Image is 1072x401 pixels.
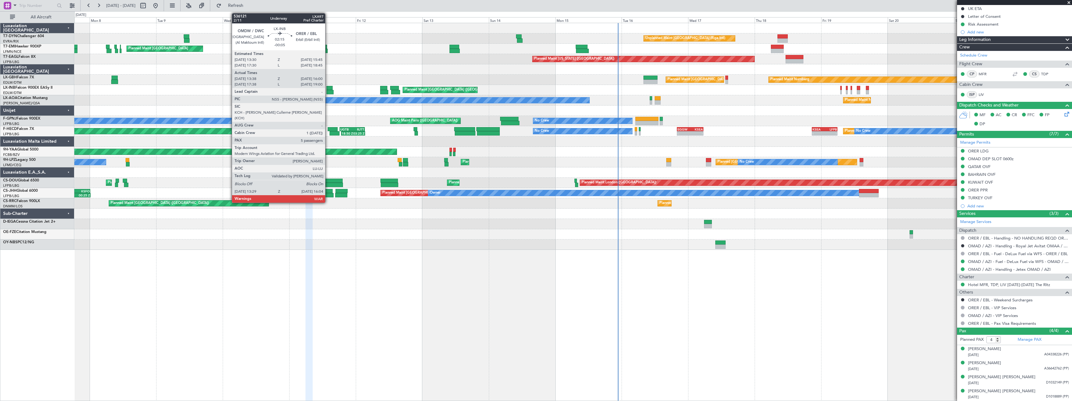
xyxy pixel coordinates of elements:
div: KSFO [76,189,90,193]
a: EDLW/DTM [3,80,22,85]
a: OMAD / AZI - Handling - Royal Jet Avitat OMAA / AUH [968,243,1069,249]
div: Planned Maint Cannes ([GEOGRAPHIC_DATA]) [463,157,537,167]
span: Permits [959,131,974,138]
button: Refresh [213,1,251,11]
span: AC [996,112,1001,118]
div: Planned Maint [US_STATE] ([GEOGRAPHIC_DATA]) [534,54,614,64]
span: CS-DOU [3,179,18,182]
div: Planned Maint London ([GEOGRAPHIC_DATA]) [582,178,656,187]
div: No Crew [856,126,871,136]
a: ORER / EBL - Fuel - DeLux Fuel via WFS - ORER / EBL [968,251,1068,256]
div: 00:30 Z [291,193,305,197]
div: No Crew Chester [291,96,318,105]
a: CS-RRCFalcon 900LX [3,199,40,203]
a: LFMN/NCE [3,49,22,54]
span: DP [980,121,985,127]
div: No Crew [535,116,549,126]
div: 18:50 Z [342,131,353,135]
span: OE-FZE [3,230,16,234]
div: BAHRAIN OVF [968,172,995,177]
a: LFMD/CEQ [3,163,21,167]
div: - [690,131,703,135]
span: Refresh [223,3,249,8]
span: FFC [1027,112,1035,118]
a: LFPB/LBG [3,194,19,198]
a: LFPB/LBG [3,132,19,136]
span: [DATE] [968,353,979,357]
a: OE-FZECitation Mustang [3,230,47,234]
span: LX-AOA [3,96,17,100]
div: 10:45 Z [305,193,318,197]
div: Planned Maint [GEOGRAPHIC_DATA] ([GEOGRAPHIC_DATA]) [449,178,547,187]
div: Fri 19 [821,17,888,23]
a: 9H-YAAGlobal 5000 [3,148,38,151]
a: CS-DOUGlobal 6500 [3,179,39,182]
div: Planned Maint Nurnberg [770,75,809,84]
div: LFPB [825,127,837,131]
div: Add new [967,29,1069,35]
div: Letter of Consent [968,14,1001,19]
div: KUWAIT OVF [968,180,993,185]
a: CS-JHHGlobal 6000 [3,189,38,193]
a: MFR [979,71,993,77]
span: 9H-LPZ [3,158,16,162]
span: Crew [959,44,970,51]
a: ORER / EBL - VIP Services [968,305,1016,310]
span: [DATE] [968,395,979,399]
span: CS-RRC [3,199,17,203]
div: Wed 10 [223,17,289,23]
div: Planned Maint [GEOGRAPHIC_DATA] ([GEOGRAPHIC_DATA]) [845,126,943,136]
div: No Crew [535,126,549,136]
span: (4/4) [1050,327,1059,334]
span: Services [959,210,975,217]
span: Charter [959,274,974,281]
a: LIV [979,92,993,97]
div: Planned Maint [GEOGRAPHIC_DATA] ([GEOGRAPHIC_DATA]) [668,75,766,84]
div: Sat 13 [422,17,489,23]
span: F-HECD [3,127,17,131]
div: [PERSON_NAME] [968,346,1001,352]
span: Leg Information [959,36,991,43]
span: OY-NBS [3,240,17,244]
div: Planned Maint [GEOGRAPHIC_DATA] ([GEOGRAPHIC_DATA]) [111,199,209,208]
div: KSEA [690,127,703,131]
a: F-GPNJFalcon 900EX [3,117,40,121]
div: Fri 12 [356,17,422,23]
label: Planned PAX [960,337,984,343]
div: Unplanned Maint [GEOGRAPHIC_DATA] (Riga Intl) [645,34,725,43]
span: (3/3) [1050,210,1059,217]
a: OY-NBSPC12/NG [3,240,34,244]
span: D1018889 (PP) [1046,394,1069,399]
div: UGTB [340,127,352,131]
a: Manage PAX [1018,337,1041,343]
div: Risk Assessment [968,22,999,27]
div: Thu 11 [289,17,356,23]
div: Planned Maint [GEOGRAPHIC_DATA] ([GEOGRAPHIC_DATA]) [404,85,503,95]
a: OMAD / AZI - Fuel - DeLux Fuel via WFS - OMAD / AZI [968,259,1069,264]
div: - [812,131,825,135]
a: Manage Services [960,219,991,225]
div: Planned Maint [GEOGRAPHIC_DATA] ([GEOGRAPHIC_DATA]) [382,188,481,198]
span: T7-DYN [3,34,17,38]
a: ORER / EBL - Weekend Surcharges [968,297,1033,303]
a: D-IEGACessna Citation Jet 2+ [3,220,56,224]
div: [DATE] [76,12,86,18]
div: OMAD DEP SLOT 0600z [968,156,1014,161]
a: OMAD / AZI - VIP Services [968,313,1018,318]
span: Dispatch Checks and Weather [959,102,1019,109]
div: TURKEY OVF [968,195,992,200]
a: LX-INBFalcon 900EX EASy II [3,86,52,90]
div: EGGW [677,127,690,131]
div: ISP [967,91,977,98]
a: Hotel MFR, TDP, LIV [DATE]-[DATE] The Ritz [968,282,1050,287]
span: T7-EAGL [3,55,18,59]
div: QATAR OVF [968,164,990,169]
a: TDP [1041,71,1055,77]
a: EVRA/RIX [3,39,19,44]
span: A04338226 (PP) [1044,352,1069,357]
span: FP [1045,112,1050,118]
a: LFPB/LBG [3,60,19,64]
div: - [825,131,837,135]
a: T7-DYNChallenger 604 [3,34,44,38]
div: - [677,131,690,135]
